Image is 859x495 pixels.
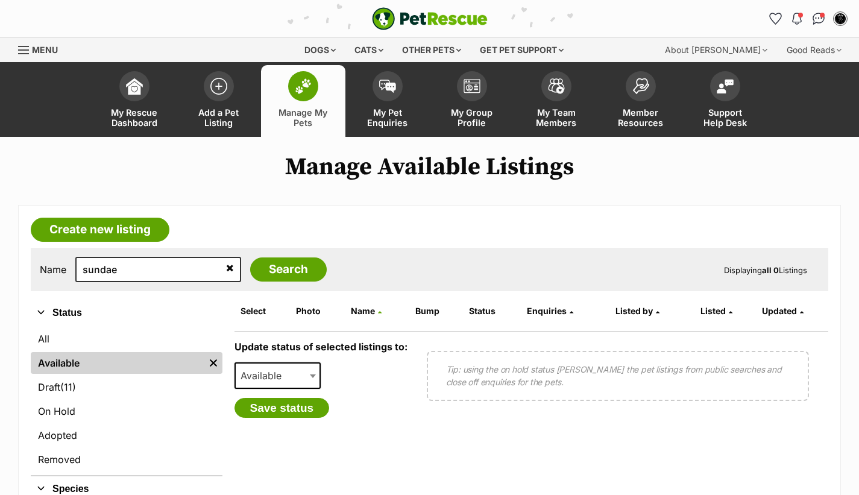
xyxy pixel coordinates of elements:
div: Good Reads [778,38,850,62]
div: Get pet support [471,38,572,62]
span: Menu [32,45,58,55]
a: Listed by [615,306,659,316]
img: team-members-icon-5396bd8760b3fe7c0b43da4ab00e1e3bb1a5d9ba89233759b79545d2d3fc5d0d.svg [548,78,565,94]
span: Available [234,362,321,389]
a: My Group Profile [430,65,514,137]
p: Tip: using the on hold status [PERSON_NAME] the pet listings from public searches and close off e... [446,363,790,388]
a: Favourites [766,9,785,28]
span: Support Help Desk [698,107,752,128]
span: Add a Pet Listing [192,107,246,128]
img: manage-my-pets-icon-02211641906a0b7f246fdf0571729dbe1e7629f14944591b6c1af311fb30b64b.svg [295,78,312,94]
span: (11) [60,380,76,394]
strong: all 0 [762,265,779,275]
span: My Team Members [529,107,584,128]
div: Dogs [296,38,344,62]
span: My Rescue Dashboard [107,107,162,128]
a: Draft [31,376,222,398]
div: About [PERSON_NAME] [656,38,776,62]
span: Listed by [615,306,653,316]
img: pet-enquiries-icon-7e3ad2cf08bfb03b45e93fb7055b45f3efa6380592205ae92323e6603595dc1f.svg [379,80,396,93]
a: Enquiries [527,306,573,316]
a: All [31,328,222,350]
span: My Pet Enquiries [360,107,415,128]
img: group-profile-icon-3fa3cf56718a62981997c0bc7e787c4b2cf8bcc04b72c1350f741eb67cf2f40e.svg [464,79,480,93]
img: logo-e224e6f780fb5917bec1dbf3a21bbac754714ae5b6737aabdf751b685950b380.svg [372,7,488,30]
th: Photo [291,301,345,321]
button: Notifications [787,9,807,28]
button: My account [831,9,850,28]
span: Listed [700,306,726,316]
span: My Group Profile [445,107,499,128]
a: Member Resources [599,65,683,137]
img: Holly Stokes profile pic [834,13,846,25]
th: Bump [411,301,463,321]
a: Menu [18,38,66,60]
ul: Account quick links [766,9,850,28]
span: Available [236,367,294,384]
div: Other pets [394,38,470,62]
img: help-desk-icon-fdf02630f3aa405de69fd3d07c3f3aa587a6932b1a1747fa1d2bba05be0121f9.svg [717,79,734,93]
a: PetRescue [372,7,488,30]
a: Add a Pet Listing [177,65,261,137]
span: Manage My Pets [276,107,330,128]
a: Listed [700,306,732,316]
a: Name [351,306,382,316]
a: On Hold [31,400,222,422]
img: member-resources-icon-8e73f808a243e03378d46382f2149f9095a855e16c252ad45f914b54edf8863c.svg [632,78,649,94]
div: Status [31,326,222,475]
label: Update status of selected listings to: [234,341,407,353]
a: Removed [31,449,222,470]
img: dashboard-icon-eb2f2d2d3e046f16d808141f083e7271f6b2e854fb5c12c21221c1fb7104beca.svg [126,78,143,95]
span: Updated [762,306,797,316]
button: Save status [234,398,330,418]
span: translation missing: en.admin.listings.index.attributes.enquiries [527,306,567,316]
label: Name [40,264,66,275]
a: My Team Members [514,65,599,137]
span: Member Resources [614,107,668,128]
img: notifications-46538b983faf8c2785f20acdc204bb7945ddae34d4c08c2a6579f10ce5e182be.svg [792,13,802,25]
a: Available [31,352,204,374]
a: My Pet Enquiries [345,65,430,137]
a: Remove filter [204,352,222,374]
img: add-pet-listing-icon-0afa8454b4691262ce3f59096e99ab1cd57d4a30225e0717b998d2c9b9846f56.svg [210,78,227,95]
span: Name [351,306,375,316]
a: Adopted [31,424,222,446]
div: Cats [346,38,392,62]
input: Search [250,257,327,282]
th: Status [464,301,521,321]
span: Displaying Listings [724,265,807,275]
a: Updated [762,306,804,316]
a: Manage My Pets [261,65,345,137]
img: chat-41dd97257d64d25036548639549fe6c8038ab92f7586957e7f3b1b290dea8141.svg [813,13,825,25]
a: My Rescue Dashboard [92,65,177,137]
button: Status [31,305,222,321]
th: Select [236,301,291,321]
a: Conversations [809,9,828,28]
a: Create new listing [31,218,169,242]
a: Support Help Desk [683,65,767,137]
